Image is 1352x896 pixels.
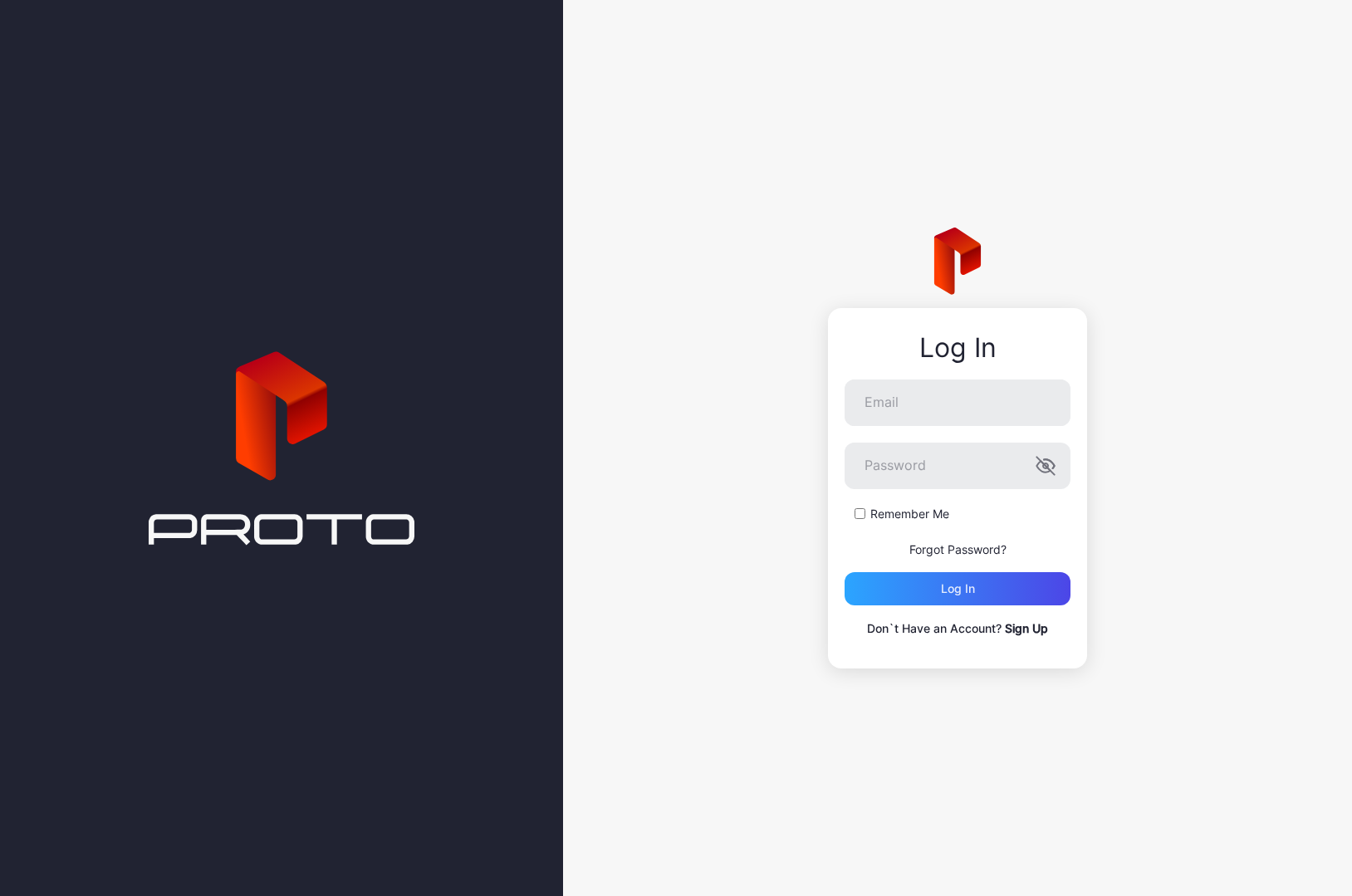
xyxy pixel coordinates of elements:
div: Log In [845,333,1070,363]
p: Don`t Have an Account? [845,619,1070,639]
button: Password [1036,456,1056,476]
a: Forgot Password? [909,542,1007,556]
input: Password [845,443,1070,489]
a: Sign Up [1005,621,1048,635]
div: Log in [941,582,975,595]
label: Remember Me [870,506,949,522]
button: Log in [845,572,1070,605]
input: Email [845,379,1070,426]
